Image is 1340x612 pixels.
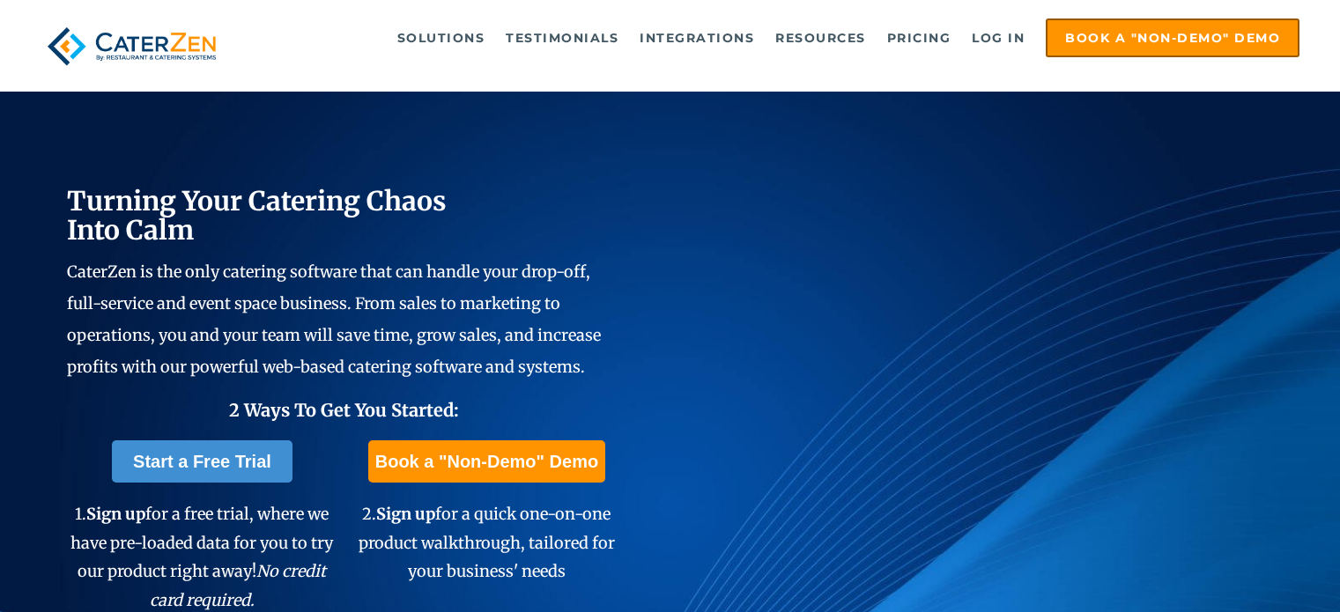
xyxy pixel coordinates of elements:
img: caterzen [41,18,224,74]
span: Sign up [376,504,435,524]
iframe: Help widget launcher [1183,543,1321,593]
a: Testimonials [497,20,627,55]
a: Start a Free Trial [112,440,292,483]
a: Resources [766,20,875,55]
a: Pricing [878,20,960,55]
span: 2 Ways To Get You Started: [229,399,459,421]
a: Book a "Non-Demo" Demo [1046,18,1299,57]
span: Sign up [86,504,145,524]
em: No credit card required. [150,561,327,609]
span: 1. for a free trial, where we have pre-loaded data for you to try our product right away! [70,504,333,609]
a: Solutions [389,20,494,55]
a: Integrations [631,20,763,55]
a: Book a "Non-Demo" Demo [368,440,605,483]
span: 2. for a quick one-on-one product walkthrough, tailored for your business' needs [359,504,615,581]
a: Log in [963,20,1033,55]
div: Navigation Menu [255,18,1299,57]
span: Turning Your Catering Chaos Into Calm [67,184,447,247]
span: CaterZen is the only catering software that can handle your drop-off, full-service and event spac... [67,262,601,377]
